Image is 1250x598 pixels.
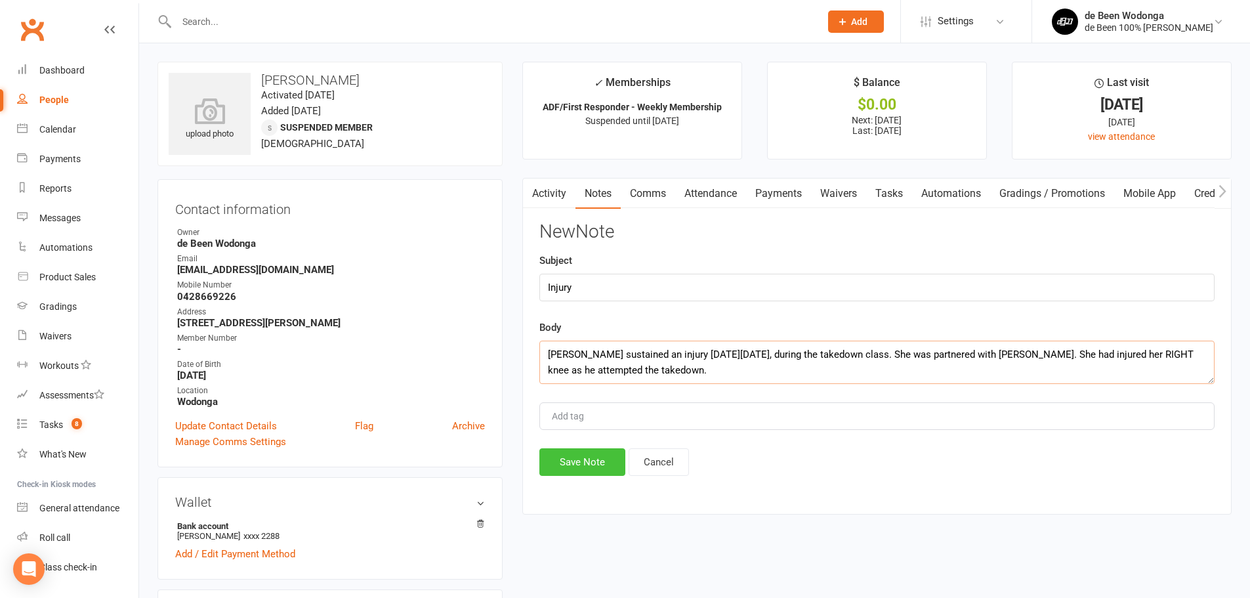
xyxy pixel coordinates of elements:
[177,306,485,318] div: Address
[39,272,96,282] div: Product Sales
[539,341,1215,384] textarea: [PERSON_NAME] sustained an injury [DATE][DATE], during the takedown class. She was partnered with...
[261,138,364,150] span: [DEMOGRAPHIC_DATA]
[177,385,485,397] div: Location
[177,370,485,381] strong: [DATE]
[912,179,990,209] a: Automations
[17,381,138,410] a: Assessments
[938,7,974,36] span: Settings
[1085,10,1213,22] div: de Been Wodonga
[1085,22,1213,33] div: de Been 100% [PERSON_NAME]
[169,98,251,141] div: upload photo
[1024,98,1219,112] div: [DATE]
[261,105,321,117] time: Added [DATE]
[866,179,912,209] a: Tasks
[16,13,49,46] a: Clubworx
[177,343,485,355] strong: -
[452,418,485,434] a: Archive
[169,73,491,87] h3: [PERSON_NAME]
[594,77,602,89] i: ✓
[746,179,811,209] a: Payments
[585,116,679,126] span: Suspended until [DATE]
[175,495,485,509] h3: Wallet
[17,322,138,351] a: Waivers
[177,279,485,291] div: Mobile Number
[261,89,335,101] time: Activated [DATE]
[177,238,485,249] strong: de Been Wodonga
[17,553,138,582] a: Class kiosk mode
[17,440,138,469] a: What's New
[177,332,485,345] div: Member Number
[17,233,138,263] a: Automations
[17,174,138,203] a: Reports
[17,203,138,233] a: Messages
[543,102,722,112] strong: ADF/First Responder - Weekly Membership
[1052,9,1078,35] img: thumb_image1710905826.png
[594,74,671,98] div: Memberships
[1024,115,1219,129] div: [DATE]
[39,124,76,135] div: Calendar
[177,253,485,265] div: Email
[175,197,485,217] h3: Contact information
[17,351,138,381] a: Workouts
[539,274,1215,301] input: optional
[39,532,70,543] div: Roll call
[780,115,974,136] p: Next: [DATE] Last: [DATE]
[280,122,373,133] span: Suspended member
[828,11,884,33] button: Add
[811,179,866,209] a: Waivers
[539,253,572,268] label: Subject
[675,179,746,209] a: Attendance
[39,360,79,371] div: Workouts
[39,301,77,312] div: Gradings
[177,291,485,303] strong: 0428669226
[851,16,867,27] span: Add
[243,531,280,541] span: xxxx 2288
[17,115,138,144] a: Calendar
[175,418,277,434] a: Update Contact Details
[621,179,675,209] a: Comms
[539,222,1215,242] h3: New Note
[39,242,93,253] div: Automations
[1088,131,1155,142] a: view attendance
[17,263,138,292] a: Product Sales
[17,410,138,440] a: Tasks 8
[177,521,478,531] strong: Bank account
[72,418,82,429] span: 8
[39,449,87,459] div: What's New
[17,144,138,174] a: Payments
[39,331,72,341] div: Waivers
[539,320,561,335] label: Body
[39,154,81,164] div: Payments
[854,74,900,98] div: $ Balance
[39,213,81,223] div: Messages
[17,292,138,322] a: Gradings
[39,503,119,513] div: General attendance
[551,408,596,424] input: Add tag
[177,317,485,329] strong: [STREET_ADDRESS][PERSON_NAME]
[780,98,974,112] div: $0.00
[39,390,104,400] div: Assessments
[355,418,373,434] a: Flag
[39,562,97,572] div: Class check-in
[13,553,45,585] div: Open Intercom Messenger
[629,448,689,476] button: Cancel
[17,523,138,553] a: Roll call
[1114,179,1185,209] a: Mobile App
[575,179,621,209] a: Notes
[177,396,485,408] strong: Wodonga
[175,434,286,450] a: Manage Comms Settings
[175,519,485,543] li: [PERSON_NAME]
[539,448,625,476] button: Save Note
[177,264,485,276] strong: [EMAIL_ADDRESS][DOMAIN_NAME]
[39,95,69,105] div: People
[523,179,575,209] a: Activity
[175,546,295,562] a: Add / Edit Payment Method
[17,494,138,523] a: General attendance kiosk mode
[17,85,138,115] a: People
[990,179,1114,209] a: Gradings / Promotions
[177,226,485,239] div: Owner
[177,358,485,371] div: Date of Birth
[39,65,85,75] div: Dashboard
[173,12,811,31] input: Search...
[39,183,72,194] div: Reports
